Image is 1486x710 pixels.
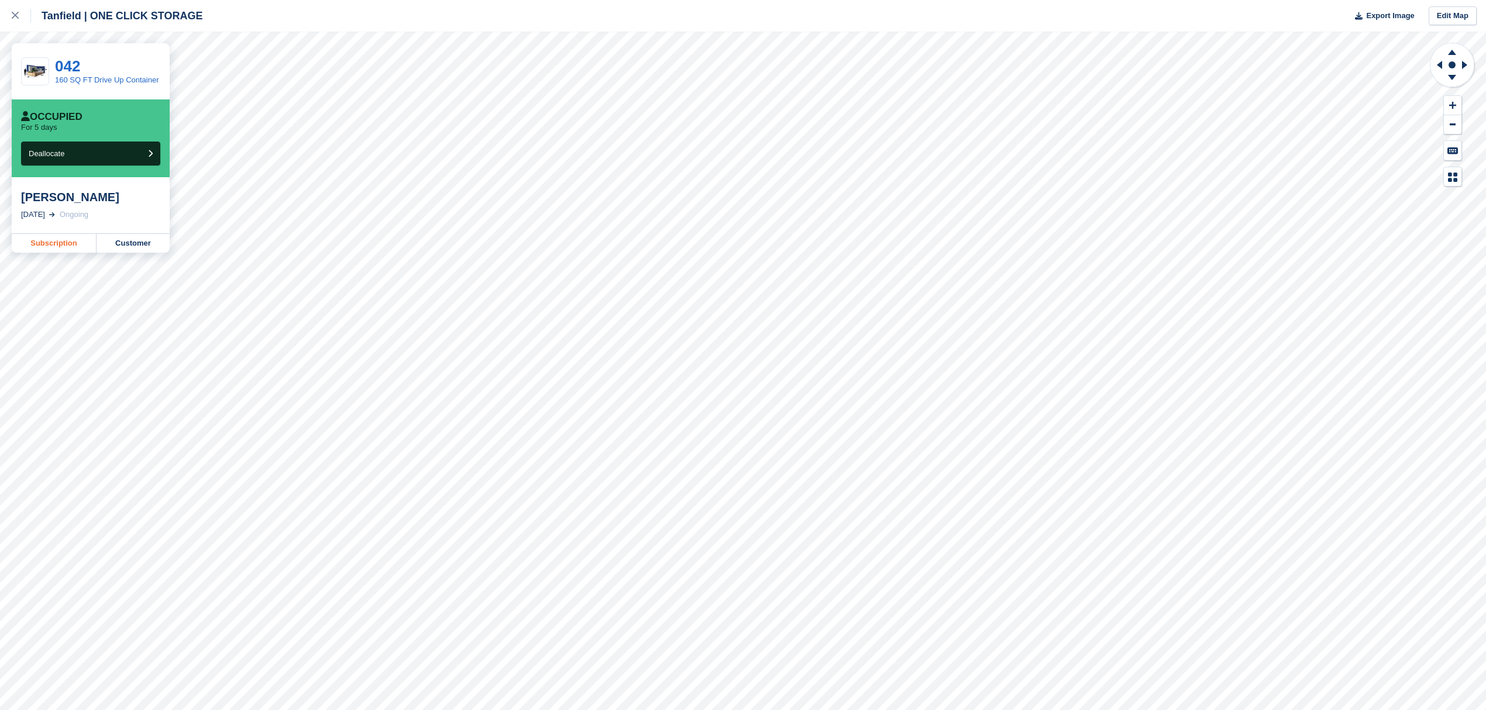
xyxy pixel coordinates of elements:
[21,142,160,166] button: Deallocate
[55,57,80,75] a: 042
[49,212,55,217] img: arrow-right-light-icn-cde0832a797a2874e46488d9cf13f60e5c3a73dbe684e267c42b8395dfbc2abf.svg
[60,209,88,220] div: Ongoing
[22,61,49,82] img: 20-ft-container%20(43).jpg
[21,123,57,132] p: For 5 days
[12,234,97,253] a: Subscription
[1366,10,1414,22] span: Export Image
[21,190,160,204] div: [PERSON_NAME]
[1444,115,1461,135] button: Zoom Out
[1429,6,1477,26] a: Edit Map
[31,9,202,23] div: Tanfield | ONE CLICK STORAGE
[55,75,159,84] a: 160 SQ FT Drive Up Container
[21,209,45,220] div: [DATE]
[1444,167,1461,187] button: Map Legend
[1444,96,1461,115] button: Zoom In
[97,234,170,253] a: Customer
[1348,6,1415,26] button: Export Image
[29,149,64,158] span: Deallocate
[1444,141,1461,160] button: Keyboard Shortcuts
[21,111,82,123] div: Occupied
